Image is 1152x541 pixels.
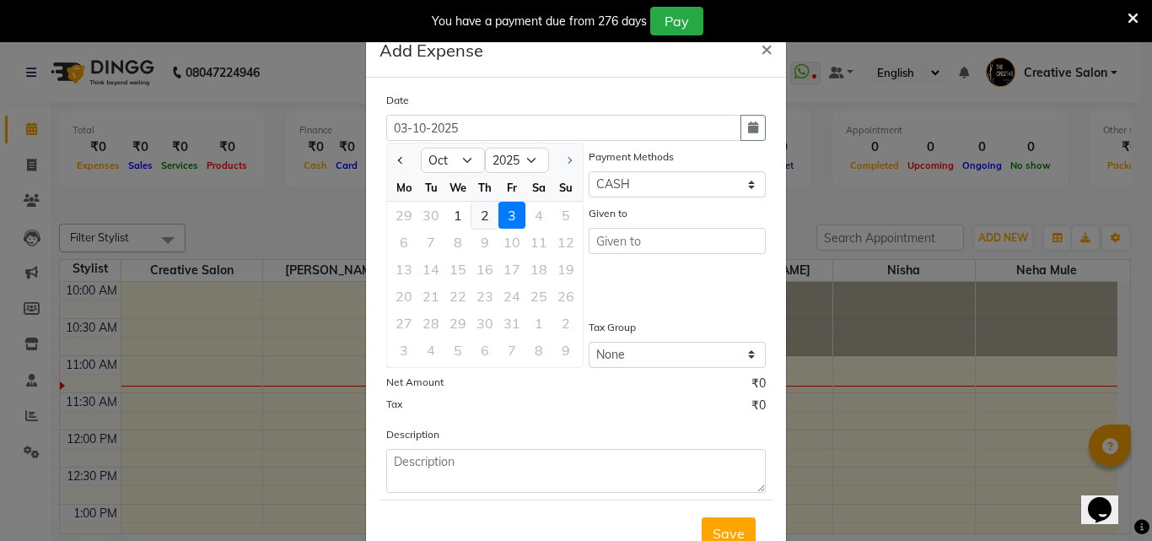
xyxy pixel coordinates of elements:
[386,427,439,442] label: Description
[417,202,444,229] div: 30
[525,174,552,201] div: Sa
[390,202,417,229] div: 29
[471,202,498,229] div: 2
[471,174,498,201] div: Th
[498,202,525,229] div: Friday, October 3, 2025
[444,202,471,229] div: 1
[498,174,525,201] div: Fr
[417,202,444,229] div: Tuesday, September 30, 2025
[471,202,498,229] div: Thursday, October 2, 2025
[386,375,444,390] label: Net Amount
[417,174,444,201] div: Tu
[589,228,766,254] input: Given to
[650,7,703,35] button: Pay
[394,147,408,174] button: Previous month
[552,174,579,201] div: Su
[1081,473,1135,524] iframe: chat widget
[421,148,485,173] select: Select month
[444,174,471,201] div: We
[432,13,647,30] div: You have a payment due from 276 days
[589,149,674,165] label: Payment Methods
[751,375,766,397] span: ₹0
[751,397,766,419] span: ₹0
[589,320,636,335] label: Tax Group
[589,206,627,221] label: Given to
[380,38,483,63] h5: Add Expense
[390,202,417,229] div: Monday, September 29, 2025
[386,93,409,108] label: Date
[761,35,772,61] span: ×
[386,397,402,412] label: Tax
[498,202,525,229] div: 3
[390,174,417,201] div: Mo
[747,24,786,72] button: Close
[485,148,549,173] select: Select year
[444,202,471,229] div: Wednesday, October 1, 2025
